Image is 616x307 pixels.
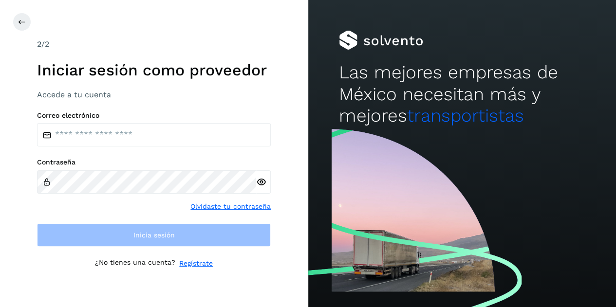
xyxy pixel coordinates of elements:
div: /2 [37,38,271,50]
label: Contraseña [37,158,271,166]
a: Regístrate [179,258,213,269]
p: ¿No tienes una cuenta? [95,258,175,269]
h1: Iniciar sesión como proveedor [37,61,271,79]
span: Inicia sesión [133,232,175,238]
a: Olvidaste tu contraseña [190,201,271,212]
h3: Accede a tu cuenta [37,90,271,99]
span: 2 [37,39,41,49]
span: transportistas [407,105,524,126]
label: Correo electrónico [37,111,271,120]
h2: Las mejores empresas de México necesitan más y mejores [339,62,585,126]
button: Inicia sesión [37,223,271,247]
